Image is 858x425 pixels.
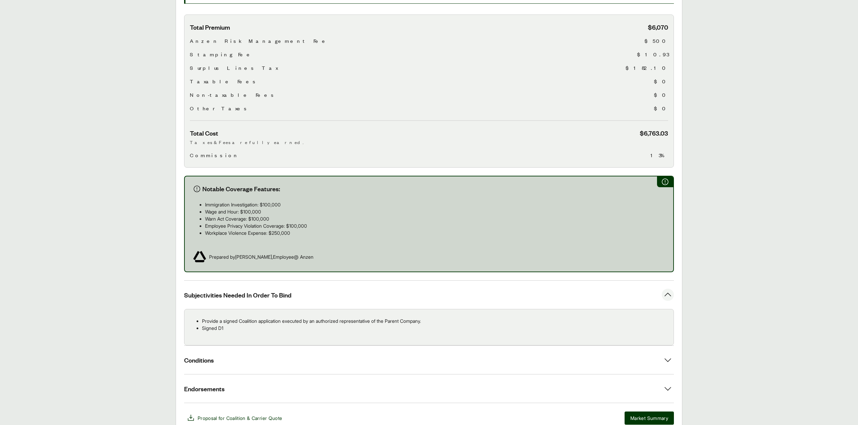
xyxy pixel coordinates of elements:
span: $0 [654,91,668,99]
p: Employee Privacy Violation Coverage: $100,000 [205,222,665,229]
span: & Carrier Quote [247,415,282,421]
p: Taxes & Fees are fully earned. [190,139,668,146]
span: $500 [645,37,668,45]
p: Provide a signed Coalition application executed by an authorized representative of the Parent Com... [202,317,668,324]
p: Signed D1 [202,324,668,332]
span: $0 [654,77,668,85]
button: Subjectivities Needed In Order To Bind [184,281,674,309]
button: Proposal for Coalition & Carrier Quote [184,411,285,425]
span: $6,763.03 [640,129,668,137]
button: Conditions [184,346,674,374]
span: Endorsements [184,385,225,393]
span: Commission [190,151,239,159]
span: Notable Coverage Features: [202,185,280,193]
span: Taxable Fees [190,77,258,85]
button: Endorsements [184,374,674,403]
span: Total Cost [190,129,218,137]
p: Wage and Hour: $100,000 [205,208,665,215]
p: Warn Act Coverage: $100,000 [205,215,665,222]
span: Anzen Risk Management Fee [190,37,329,45]
span: $6,070 [648,23,668,31]
span: Stamping Fee [190,50,253,58]
p: Immigration Investigation: $100,000 [205,201,665,208]
span: Non-taxable Fees [190,91,276,99]
span: Surplus Lines Tax [190,64,278,72]
span: 13% [651,151,668,159]
span: Prepared by [PERSON_NAME] , Employee @ Anzen [209,253,313,260]
button: Market Summary [625,412,674,425]
span: $0 [654,104,668,112]
span: Other Taxes [190,104,249,112]
span: Coalition [226,415,246,421]
p: Workplace Violence Expense: $250,000 [205,229,665,236]
span: Total Premium [190,23,230,31]
span: Subjectivities Needed In Order To Bind [184,291,292,299]
span: Conditions [184,356,214,364]
span: Proposal for [198,415,282,422]
span: $10.93 [637,50,668,58]
span: $182.10 [626,64,668,72]
span: Market Summary [630,415,668,422]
